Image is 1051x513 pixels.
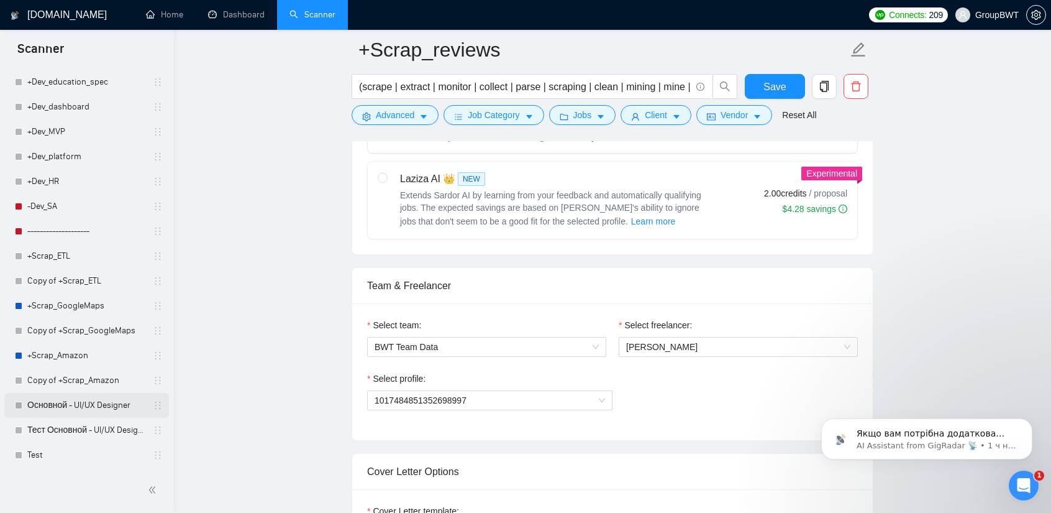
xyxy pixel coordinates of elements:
[153,400,163,410] span: holder
[626,338,850,356] span: Aleksey Yudin
[153,226,163,236] span: holder
[844,81,868,92] span: delete
[153,251,163,261] span: holder
[621,105,691,125] button: userClientcaret-down
[400,190,701,226] span: Extends Sardor AI by learning from your feedback and automatically qualifying jobs. The expected ...
[7,40,74,66] span: Scanner
[803,392,1051,479] iframe: Intercom notifications сообщение
[672,112,681,121] span: caret-down
[443,172,455,187] span: 👑
[753,112,762,121] span: caret-down
[289,9,335,20] a: searchScanner
[1027,10,1045,20] span: setting
[763,79,786,95] span: Save
[367,454,858,489] div: Cover Letter Options
[153,376,163,386] span: holder
[560,112,568,121] span: folder
[573,108,592,122] span: Jobs
[153,425,163,435] span: holder
[958,11,967,19] span: user
[400,172,711,187] div: Laziza AI
[27,418,145,443] a: Тест Основной - UI/UX Designer
[27,269,145,293] a: Copy of +Scrap_ETL
[875,10,885,20] img: upwork-logo.png
[1026,10,1046,20] a: setting
[376,108,414,122] span: Advanced
[27,393,145,418] a: Основной - UI/UX Designer
[27,70,145,95] a: +Dev_education_spec
[444,105,544,125] button: barsJob Categorycaret-down
[525,112,534,121] span: caret-down
[27,169,145,194] a: +Dev_HR
[367,268,858,303] div: Team & Freelancer
[27,244,145,269] a: +Scrap_ETL
[764,187,806,200] span: 2.00 credits
[373,372,425,386] span: Select profile:
[153,326,163,336] span: holder
[458,172,485,186] span: NEW
[619,318,692,332] label: Select freelancer:
[27,368,145,393] a: Copy of +Scrap_Amazon
[631,112,640,121] span: user
[630,214,676,229] button: Laziza AI NEWExtends Sardor AI by learning from your feedback and automatically qualifying jobs. ...
[153,276,163,286] span: holder
[153,77,163,87] span: holder
[27,144,145,169] a: +Dev_platform
[1026,5,1046,25] button: setting
[27,343,145,368] a: +Scrap_Amazon
[806,169,857,178] span: Experimental
[11,6,19,25] img: logo
[27,119,145,144] a: +Dev_MVP
[468,108,519,122] span: Job Category
[696,105,772,125] button: idcardVendorcaret-down
[146,9,183,20] a: homeHome
[812,74,837,99] button: copy
[27,318,145,343] a: Copy of +Scrap_GoogleMaps
[631,215,676,228] span: Learn more
[375,391,605,410] span: 1017484851352698997
[27,95,145,119] a: +Dev_dashboard
[153,127,163,137] span: holder
[596,112,605,121] span: caret-down
[148,484,160,496] span: double-left
[889,8,926,22] span: Connects:
[362,112,371,121] span: setting
[707,112,716,121] span: idcard
[419,112,428,121] span: caret-down
[153,177,163,187] span: holder
[27,293,145,318] a: +Scrap_GoogleMaps
[712,74,737,99] button: search
[153,201,163,211] span: holder
[721,108,748,122] span: Vendor
[153,152,163,162] span: holder
[27,443,145,468] a: Test
[783,203,847,215] div: $4.28 savings
[812,81,836,92] span: copy
[359,79,691,95] input: Search Freelance Jobs...
[1034,471,1044,481] span: 1
[645,108,667,122] span: Client
[454,112,463,121] span: bars
[696,83,704,91] span: info-circle
[809,187,847,200] span: / proposal
[782,108,816,122] a: Reset All
[153,351,163,361] span: holder
[358,34,848,65] input: Scanner name...
[27,219,145,244] a: --------------------
[27,194,145,219] a: -Dev_SA
[929,8,943,22] span: 209
[367,318,421,332] label: Select team:
[352,105,439,125] button: settingAdvancedcaret-down
[208,9,265,20] a: dashboardDashboard
[153,450,163,460] span: holder
[375,338,599,356] span: BWT Team Data
[839,205,847,213] span: info-circle
[549,105,616,125] button: folderJobscaret-down
[745,74,805,99] button: Save
[153,102,163,112] span: holder
[850,42,867,58] span: edit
